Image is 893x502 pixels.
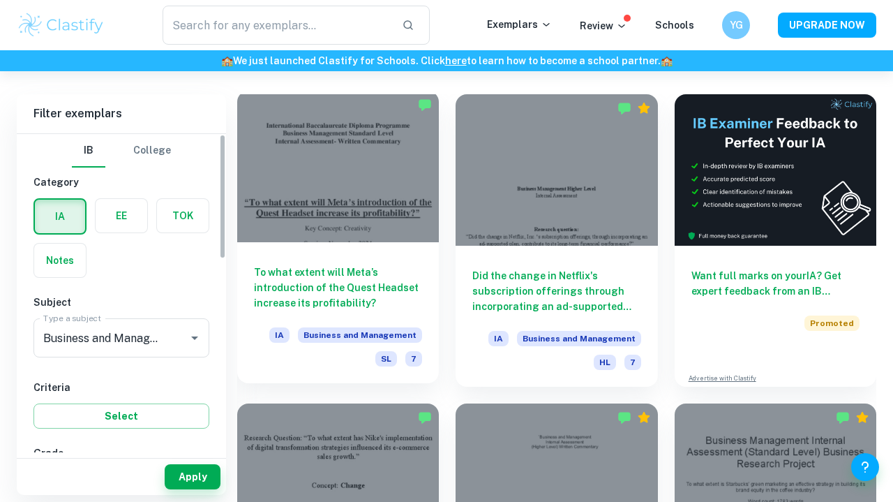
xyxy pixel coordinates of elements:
[418,98,432,112] img: Marked
[617,101,631,115] img: Marked
[17,94,226,133] h6: Filter exemplars
[517,331,641,346] span: Business and Management
[221,55,233,66] span: 🏫
[637,411,651,425] div: Premium
[617,411,631,425] img: Marked
[580,18,627,34] p: Review
[624,355,641,370] span: 7
[655,20,694,31] a: Schools
[851,453,879,481] button: Help and Feedback
[17,11,105,39] img: Clastify logo
[445,55,467,66] a: here
[157,199,209,232] button: TOK
[33,445,209,461] h6: Grade
[254,265,422,311] h6: To what extent will Meta’s introduction of the Quest Headset increase its profitability?
[33,295,209,310] h6: Subject
[405,351,422,367] span: 7
[375,351,397,367] span: SL
[637,101,651,115] div: Premium
[689,374,756,383] a: Advertise with Clastify
[855,411,869,425] div: Premium
[72,134,171,168] div: Filter type choice
[675,94,876,246] img: Thumbnail
[185,328,204,348] button: Open
[133,134,171,168] button: College
[487,17,552,32] p: Exemplars
[165,464,220,489] button: Apply
[836,411,850,425] img: Marked
[163,6,391,45] input: Search for any exemplars...
[456,94,657,387] a: Did the change in Netflix's subscription offerings through incorporating an ad-supported plan con...
[722,11,750,39] button: YG
[3,53,890,68] h6: We just launched Clastify for Schools. Click to learn how to become a school partner.
[804,316,860,331] span: Promoted
[472,268,640,314] h6: Did the change in Netflix's subscription offerings through incorporating an ad-supported plan con...
[418,411,432,425] img: Marked
[33,404,209,429] button: Select
[661,55,673,66] span: 🏫
[691,268,860,299] h6: Want full marks on your IA ? Get expert feedback from an IB examiner!
[488,331,509,346] span: IA
[34,244,86,277] button: Notes
[269,327,290,343] span: IA
[35,200,85,233] button: IA
[43,312,101,324] label: Type a subject
[33,175,209,190] h6: Category
[72,134,105,168] button: IB
[728,17,744,33] h6: YG
[298,327,422,343] span: Business and Management
[675,94,876,387] a: Want full marks on yourIA? Get expert feedback from an IB examiner!PromotedAdvertise with Clastify
[594,355,616,370] span: HL
[96,199,147,232] button: EE
[33,380,209,395] h6: Criteria
[237,94,439,387] a: To what extent will Meta’s introduction of the Quest Headset increase its profitability?IABusines...
[778,13,876,38] button: UPGRADE NOW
